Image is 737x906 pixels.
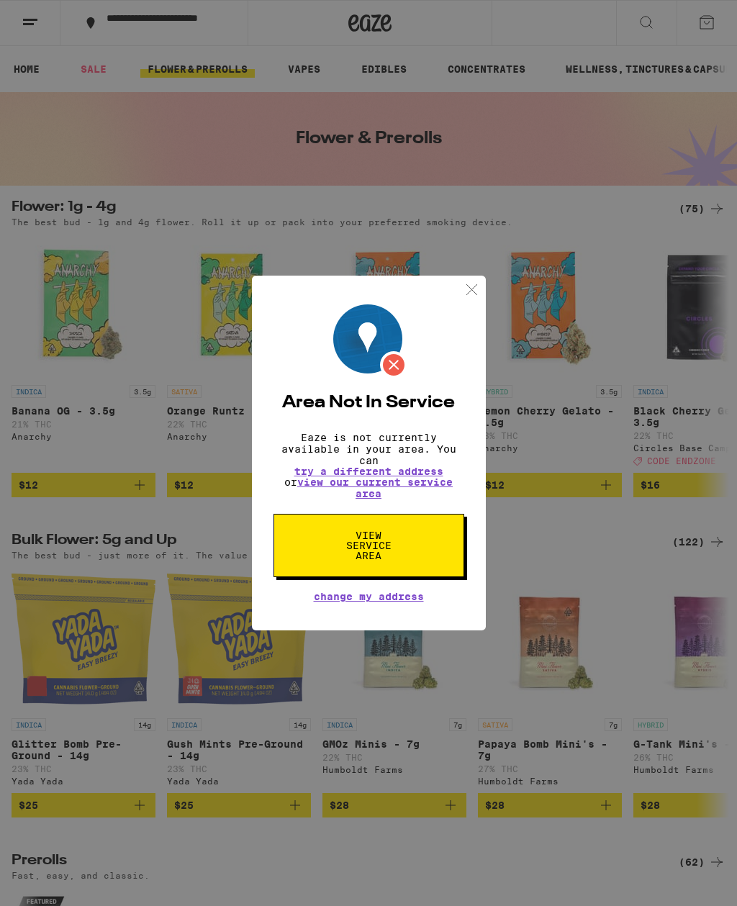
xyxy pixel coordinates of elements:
button: View Service Area [273,514,464,577]
a: View Service Area [273,530,464,541]
button: try a different address [294,466,443,476]
img: close.svg [463,281,481,299]
span: Hi. Need any help? [9,10,104,22]
span: View Service Area [332,530,406,561]
button: Change My Address [314,592,424,602]
a: view our current service area [297,476,453,499]
img: Location [333,304,407,379]
p: Eaze is not currently available in your area. You can or [273,432,464,499]
h2: Area Not In Service [273,394,464,412]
